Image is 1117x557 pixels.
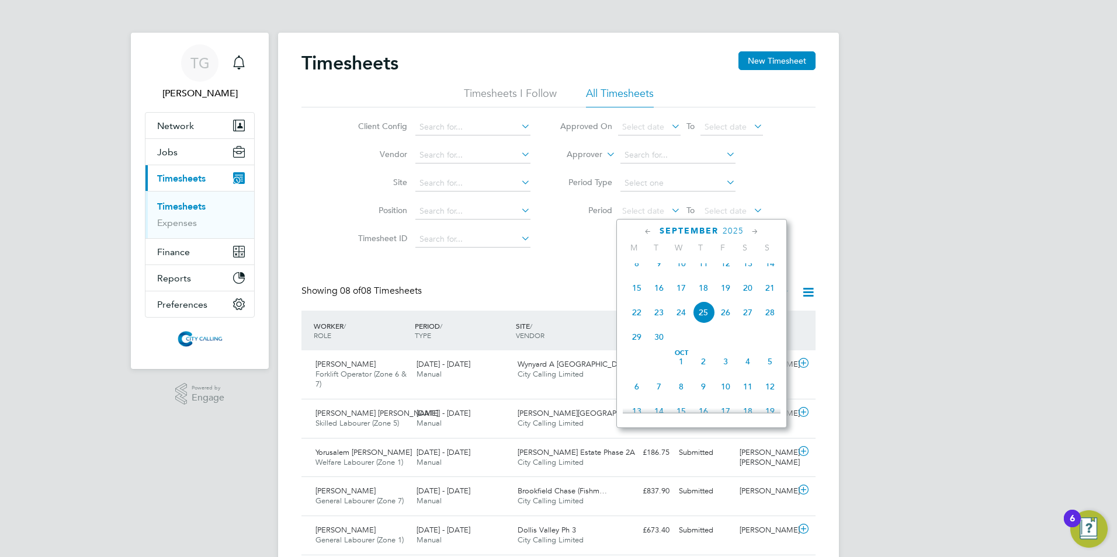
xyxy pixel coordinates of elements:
[626,301,648,323] span: 22
[714,400,737,422] span: 17
[440,321,442,330] span: /
[315,496,404,506] span: General Labourer (Zone 7)
[415,330,431,340] span: TYPE
[670,252,692,274] span: 10
[735,443,796,472] div: [PERSON_NAME] [PERSON_NAME]
[355,149,407,159] label: Vendor
[735,521,796,540] div: [PERSON_NAME]
[315,535,404,545] span: General Labourer (Zone 1)
[518,486,607,496] span: Brookfield Chase (Fishm…
[518,418,584,428] span: City Calling Limited
[723,226,744,236] span: 2025
[689,242,712,253] span: T
[712,242,734,253] span: F
[157,120,194,131] span: Network
[626,326,648,348] span: 29
[311,315,412,346] div: WORKER
[737,350,759,373] span: 4
[626,277,648,299] span: 15
[157,217,197,228] a: Expenses
[626,252,648,274] span: 8
[759,400,781,422] span: 19
[190,55,210,71] span: TG
[560,177,612,187] label: Period Type
[417,486,470,496] span: [DATE] - [DATE]
[660,226,719,236] span: September
[417,359,470,369] span: [DATE] - [DATE]
[145,191,254,238] div: Timesheets
[737,400,759,422] span: 18
[145,239,254,264] button: Finance
[670,350,692,356] span: Oct
[648,375,670,398] span: 7
[315,359,376,369] span: [PERSON_NAME]
[683,119,698,134] span: To
[315,486,376,496] span: [PERSON_NAME]
[175,383,225,405] a: Powered byEngage
[670,400,692,422] span: 15
[157,273,191,284] span: Reports
[518,359,633,369] span: Wynyard A [GEOGRAPHIC_DATA]
[145,44,255,100] a: TG[PERSON_NAME]
[315,408,438,418] span: [PERSON_NAME] [PERSON_NAME]
[145,113,254,138] button: Network
[175,329,225,348] img: citycalling-logo-retina.png
[417,447,470,457] span: [DATE] - [DATE]
[613,443,674,462] div: £186.75
[1070,518,1075,534] div: 6
[417,369,442,379] span: Manual
[714,252,737,274] span: 12
[157,147,178,158] span: Jobs
[705,206,747,216] span: Select date
[613,355,674,374] div: £1,038.15
[315,525,376,535] span: [PERSON_NAME]
[586,86,654,107] li: All Timesheets
[714,277,737,299] span: 19
[516,330,544,340] span: VENDOR
[415,119,530,135] input: Search for...
[756,242,778,253] span: S
[613,404,674,423] div: £1,016.94
[340,285,422,297] span: 08 Timesheets
[737,301,759,323] span: 27
[705,121,747,132] span: Select date
[623,242,645,253] span: M
[315,418,399,428] span: Skilled Labourer (Zone 5)
[518,408,661,418] span: [PERSON_NAME][GEOGRAPHIC_DATA] 8
[613,482,674,501] div: £837.90
[622,206,664,216] span: Select date
[301,285,424,297] div: Showing
[692,252,714,274] span: 11
[622,121,664,132] span: Select date
[417,525,470,535] span: [DATE] - [DATE]
[530,321,532,330] span: /
[415,203,530,220] input: Search for...
[620,175,736,192] input: Select one
[759,252,781,274] span: 14
[192,393,224,403] span: Engage
[648,277,670,299] span: 16
[355,177,407,187] label: Site
[417,418,442,428] span: Manual
[417,408,470,418] span: [DATE] - [DATE]
[518,525,576,535] span: Dollis Valley Ph 3
[415,147,530,163] input: Search for...
[464,86,557,107] li: Timesheets I Follow
[518,369,584,379] span: City Calling Limited
[518,535,584,545] span: City Calling Limited
[737,277,759,299] span: 20
[714,375,737,398] span: 10
[513,315,614,346] div: SITE
[626,375,648,398] span: 6
[648,400,670,422] span: 14
[759,350,781,373] span: 5
[131,33,269,369] nav: Main navigation
[417,535,442,545] span: Manual
[417,496,442,506] span: Manual
[518,447,635,457] span: [PERSON_NAME] Estate Phase 2A
[417,457,442,467] span: Manual
[415,175,530,192] input: Search for...
[315,447,412,457] span: Yorusalem [PERSON_NAME]
[355,205,407,215] label: Position
[735,482,796,501] div: [PERSON_NAME]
